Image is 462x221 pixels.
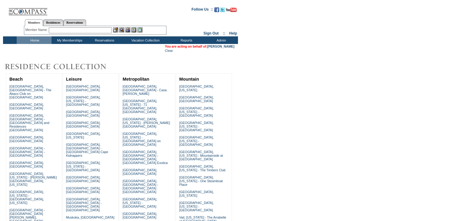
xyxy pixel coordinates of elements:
a: [GEOGRAPHIC_DATA], [GEOGRAPHIC_DATA] [122,212,157,219]
a: [GEOGRAPHIC_DATA], [GEOGRAPHIC_DATA] - [GEOGRAPHIC_DATA], [GEOGRAPHIC_DATA] Exotica [122,150,168,165]
a: [GEOGRAPHIC_DATA], [US_STATE] - [PERSON_NAME][GEOGRAPHIC_DATA] [122,117,170,128]
a: [GEOGRAPHIC_DATA], [US_STATE] [66,132,101,139]
a: Subscribe to our YouTube Channel [226,9,237,13]
a: [GEOGRAPHIC_DATA], [US_STATE] - [GEOGRAPHIC_DATA] [122,197,157,208]
a: [GEOGRAPHIC_DATA], [US_STATE] - [GEOGRAPHIC_DATA] [66,161,101,172]
td: Home [17,36,52,44]
img: b_calculator.gif [137,27,142,32]
a: [GEOGRAPHIC_DATA], [GEOGRAPHIC_DATA] [66,176,101,183]
a: [PERSON_NAME] [207,45,234,48]
a: [GEOGRAPHIC_DATA] - [GEOGRAPHIC_DATA] - [GEOGRAPHIC_DATA] [9,146,45,157]
a: [GEOGRAPHIC_DATA], [US_STATE] - [GEOGRAPHIC_DATA] [179,106,214,117]
td: Reports [168,36,203,44]
a: Beach [9,77,23,82]
a: Metropolitan [122,77,149,82]
a: [GEOGRAPHIC_DATA], [GEOGRAPHIC_DATA] - [GEOGRAPHIC_DATA] Cape Kidnappers [66,143,108,157]
a: Follow us on Twitter [220,9,225,13]
a: [GEOGRAPHIC_DATA], [US_STATE] [179,190,214,197]
img: View [119,27,124,32]
td: Vacation Collection [121,36,168,44]
a: [GEOGRAPHIC_DATA], [GEOGRAPHIC_DATA] [66,110,101,117]
a: [GEOGRAPHIC_DATA], [US_STATE] - [GEOGRAPHIC_DATA], [US_STATE] [9,190,44,205]
img: Destinations by Exclusive Resorts [3,61,121,73]
a: [GEOGRAPHIC_DATA], [GEOGRAPHIC_DATA] - [GEOGRAPHIC_DATA] [GEOGRAPHIC_DATA] [66,197,102,212]
a: [GEOGRAPHIC_DATA], [US_STATE] - One Steamboat Place [179,176,223,186]
a: Sign Out [203,31,219,35]
a: [GEOGRAPHIC_DATA], [US_STATE] - [GEOGRAPHIC_DATA] on [GEOGRAPHIC_DATA] [122,132,161,146]
a: Clear [165,49,173,52]
a: [GEOGRAPHIC_DATA], [GEOGRAPHIC_DATA] - [GEOGRAPHIC_DATA] [GEOGRAPHIC_DATA] [122,179,158,194]
a: [GEOGRAPHIC_DATA], [US_STATE] [179,85,214,92]
span: :: [223,31,225,35]
a: [GEOGRAPHIC_DATA], [GEOGRAPHIC_DATA] - Casa [PERSON_NAME] [122,85,166,95]
a: [GEOGRAPHIC_DATA], [GEOGRAPHIC_DATA] [66,85,101,92]
div: Member Name: [25,27,49,32]
img: Compass Home [8,3,48,15]
a: [GEOGRAPHIC_DATA], [US_STATE] - [GEOGRAPHIC_DATA] [179,201,214,212]
a: Leisure [66,77,82,82]
a: Residences [43,19,63,26]
td: My Memberships [52,36,86,44]
a: [GEOGRAPHIC_DATA], [US_STATE] - [PERSON_NAME][GEOGRAPHIC_DATA], [US_STATE] [9,172,57,186]
a: [GEOGRAPHIC_DATA], [US_STATE] - 71 [GEOGRAPHIC_DATA], [GEOGRAPHIC_DATA] [122,99,157,114]
img: b_edit.gif [113,27,118,32]
img: Impersonate [125,27,130,32]
a: Become our fan on Facebook [214,9,219,13]
a: [GEOGRAPHIC_DATA], [US_STATE] - [GEOGRAPHIC_DATA] [66,95,101,106]
a: Help [229,31,237,35]
a: [GEOGRAPHIC_DATA], [GEOGRAPHIC_DATA] - [GEOGRAPHIC_DATA] and Residences [GEOGRAPHIC_DATA] [9,114,49,132]
img: Reservations [131,27,136,32]
a: [GEOGRAPHIC_DATA], [GEOGRAPHIC_DATA] [179,95,214,103]
img: Follow us on Twitter [220,7,225,12]
td: Reservations [86,36,121,44]
a: [GEOGRAPHIC_DATA], [GEOGRAPHIC_DATA] [9,103,44,110]
img: Become our fan on Facebook [214,7,219,12]
a: Mountain [179,77,199,82]
a: [GEOGRAPHIC_DATA], [US_STATE] - [GEOGRAPHIC_DATA] [179,121,214,132]
a: [GEOGRAPHIC_DATA], [US_STATE] - Mountainside at [GEOGRAPHIC_DATA] [179,150,223,161]
a: Muskoka, [GEOGRAPHIC_DATA] [66,216,114,219]
a: [GEOGRAPHIC_DATA], [GEOGRAPHIC_DATA] [9,161,44,168]
a: [GEOGRAPHIC_DATA], [GEOGRAPHIC_DATA] [66,121,101,128]
a: [GEOGRAPHIC_DATA], [GEOGRAPHIC_DATA] [9,136,44,143]
span: You are acting on behalf of: [165,45,234,48]
td: Follow Us :: [192,7,213,14]
a: [GEOGRAPHIC_DATA], [GEOGRAPHIC_DATA] [66,186,101,194]
td: Admin [203,36,238,44]
a: [GEOGRAPHIC_DATA], [GEOGRAPHIC_DATA] [122,168,157,176]
a: [GEOGRAPHIC_DATA], [US_STATE] - The Timbers Club [179,165,226,172]
img: Subscribe to our YouTube Channel [226,8,237,12]
a: [GEOGRAPHIC_DATA], [GEOGRAPHIC_DATA] - The Abaco Club on [GEOGRAPHIC_DATA] [9,85,52,99]
a: Members [25,19,43,26]
a: [GEOGRAPHIC_DATA], [US_STATE] - [GEOGRAPHIC_DATA] [179,136,214,146]
a: Reservations [63,19,86,26]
